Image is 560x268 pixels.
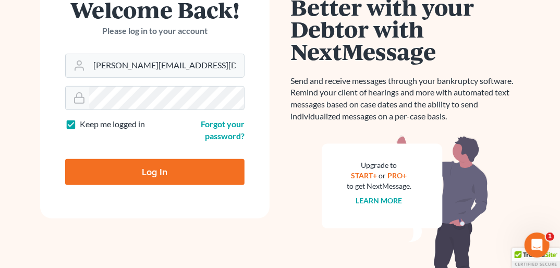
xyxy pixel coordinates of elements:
div: to get NextMessage. [347,181,411,191]
label: Keep me logged in [80,118,145,130]
div: TrustedSite Certified [512,248,560,268]
div: Upgrade to [347,160,411,170]
input: Email Address [89,54,244,77]
span: 1 [546,233,554,241]
p: Please log in to your account [65,25,245,37]
iframe: Intercom live chat [525,233,550,258]
a: Forgot your password? [201,119,245,141]
a: PRO+ [388,171,407,180]
input: Log In [65,159,245,185]
span: or [379,171,386,180]
a: Learn more [356,196,403,205]
a: START+ [351,171,378,180]
p: Send and receive messages through your bankruptcy software. Remind your client of hearings and mo... [290,75,520,123]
